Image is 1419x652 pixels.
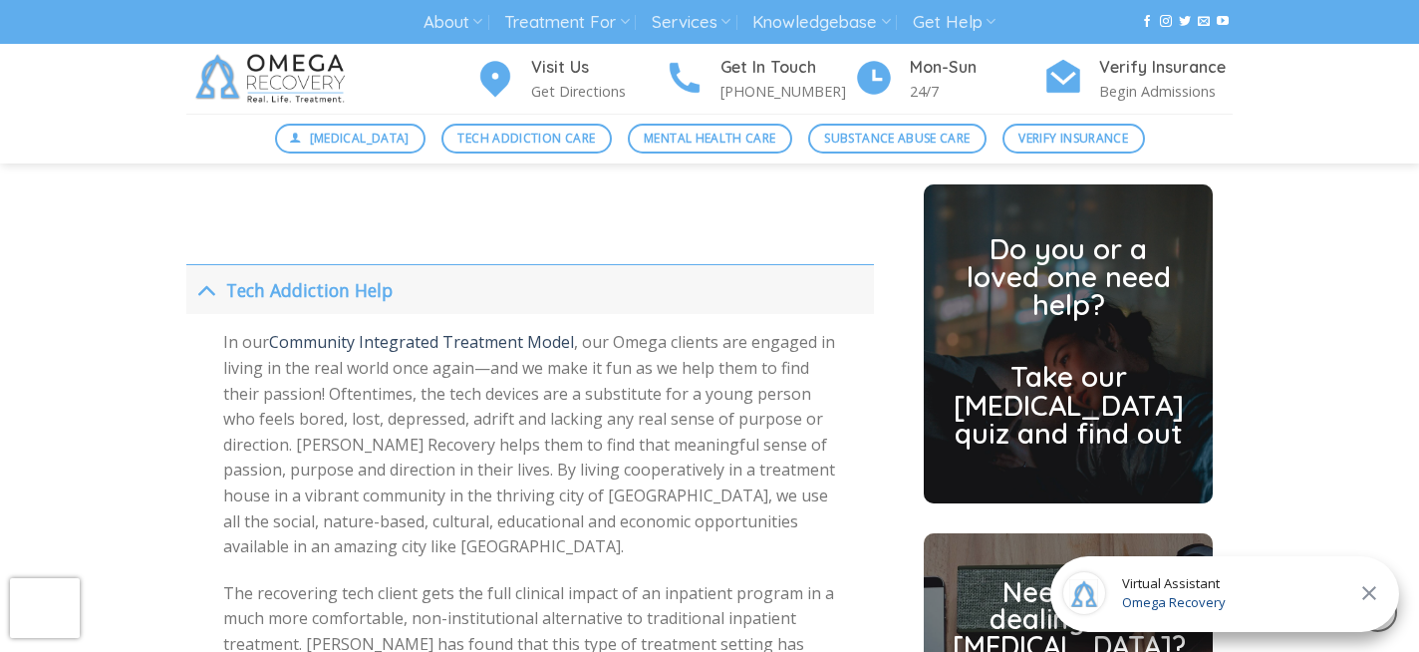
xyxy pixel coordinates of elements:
h4: Verify Insurance [1099,55,1233,81]
a: Substance Abuse Care [808,124,987,154]
p: 24/7 [910,80,1043,103]
p: In our , our Omega clients are engaged in living in the real world once again—and we make it fun ... [223,330,837,559]
a: Tech Addiction Care [441,124,612,154]
img: Omega Recovery [186,44,361,114]
a: Follow on Instagram [1160,15,1172,29]
h4: Mon-Sun [910,55,1043,81]
a: Services [652,4,730,41]
a: Get In Touch [PHONE_NUMBER] [665,55,854,104]
a: Follow on YouTube [1217,15,1229,29]
a: About [424,4,482,41]
h4: Get In Touch [720,55,854,81]
a: Knowledgebase [752,4,890,41]
a: Treatment For [504,4,629,41]
p: [PHONE_NUMBER] [720,80,854,103]
a: Take our [MEDICAL_DATA] quiz and find out [953,330,1184,449]
span: Substance Abuse Care [824,129,970,148]
span: Verify Insurance [1018,129,1128,148]
a: Follow on Facebook [1141,15,1153,29]
a: Community Integrated Treatment Model [269,331,574,353]
span: Mental Health Care [644,129,775,148]
a: [MEDICAL_DATA] [275,124,426,154]
a: Verify Insurance Begin Admissions [1043,55,1233,104]
span: Tech Addiction Help [226,278,393,302]
a: Send us an email [1198,15,1210,29]
p: Get Directions [531,80,665,103]
a: Get Help [913,4,995,41]
a: Toggle Tech Addiction Help [186,264,874,314]
span: Tech Addiction Care [457,129,595,148]
span: [MEDICAL_DATA] [310,129,410,148]
button: Toggle [186,268,225,311]
h4: Visit Us [531,55,665,81]
p: Begin Admissions [1099,80,1233,103]
a: Do you or a loved one need help? [967,231,1171,323]
a: Verify Insurance [1002,124,1145,154]
a: Follow on Twitter [1179,15,1191,29]
h2: Take our [MEDICAL_DATA] quiz and find out [953,364,1184,449]
a: Mental Health Care [628,124,792,154]
a: Visit Us Get Directions [475,55,665,104]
